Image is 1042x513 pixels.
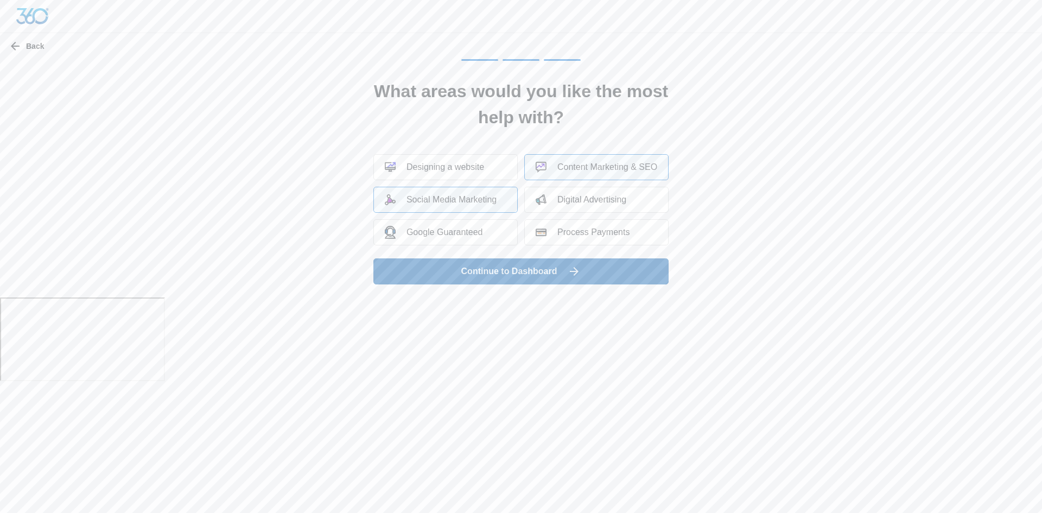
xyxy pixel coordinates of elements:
button: Content Marketing & SEO [524,154,669,180]
button: Digital Advertising [524,187,669,213]
h2: What areas would you like the most help with? [360,78,682,130]
button: Social Media Marketing [373,187,518,213]
div: Content Marketing & SEO [536,162,657,173]
button: Continue to Dashboard [373,258,669,284]
div: Digital Advertising [536,194,626,205]
div: Google Guaranteed [385,226,483,238]
div: Designing a website [385,162,484,173]
div: Social Media Marketing [385,194,497,205]
button: Process Payments [524,219,669,245]
button: Designing a website [373,154,518,180]
button: Google Guaranteed [373,219,518,245]
div: Process Payments [536,227,630,238]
